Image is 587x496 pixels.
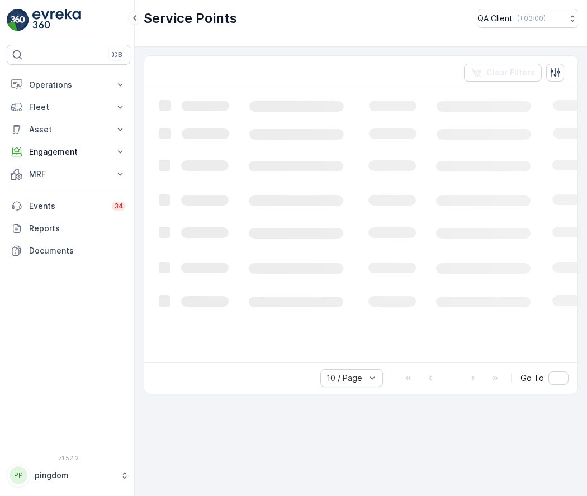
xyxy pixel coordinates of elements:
[29,102,108,113] p: Fleet
[7,96,130,118] button: Fleet
[32,9,81,31] img: logo_light-DOdMpM7g.png
[7,464,130,487] button: PPpingdom
[29,201,105,212] p: Events
[7,118,130,141] button: Asset
[7,74,130,96] button: Operations
[114,202,124,211] p: 34
[7,217,130,240] a: Reports
[10,466,27,484] div: PP
[464,64,542,82] button: Clear Filters
[7,163,130,185] button: MRF
[29,169,108,180] p: MRF
[144,9,237,27] p: Service Points
[7,141,130,163] button: Engagement
[477,13,513,24] p: QA Client
[477,9,578,28] button: QA Client(+03:00)
[486,67,535,78] p: Clear Filters
[111,50,122,59] p: ⌘B
[7,195,130,217] a: Events34
[29,124,108,135] p: Asset
[517,14,546,23] p: ( +03:00 )
[7,240,130,262] a: Documents
[7,9,29,31] img: logo
[520,373,544,384] span: Go To
[29,79,108,90] p: Operations
[29,146,108,158] p: Engagement
[29,245,126,256] p: Documents
[29,223,126,234] p: Reports
[35,470,115,481] p: pingdom
[7,455,130,461] span: v 1.52.2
